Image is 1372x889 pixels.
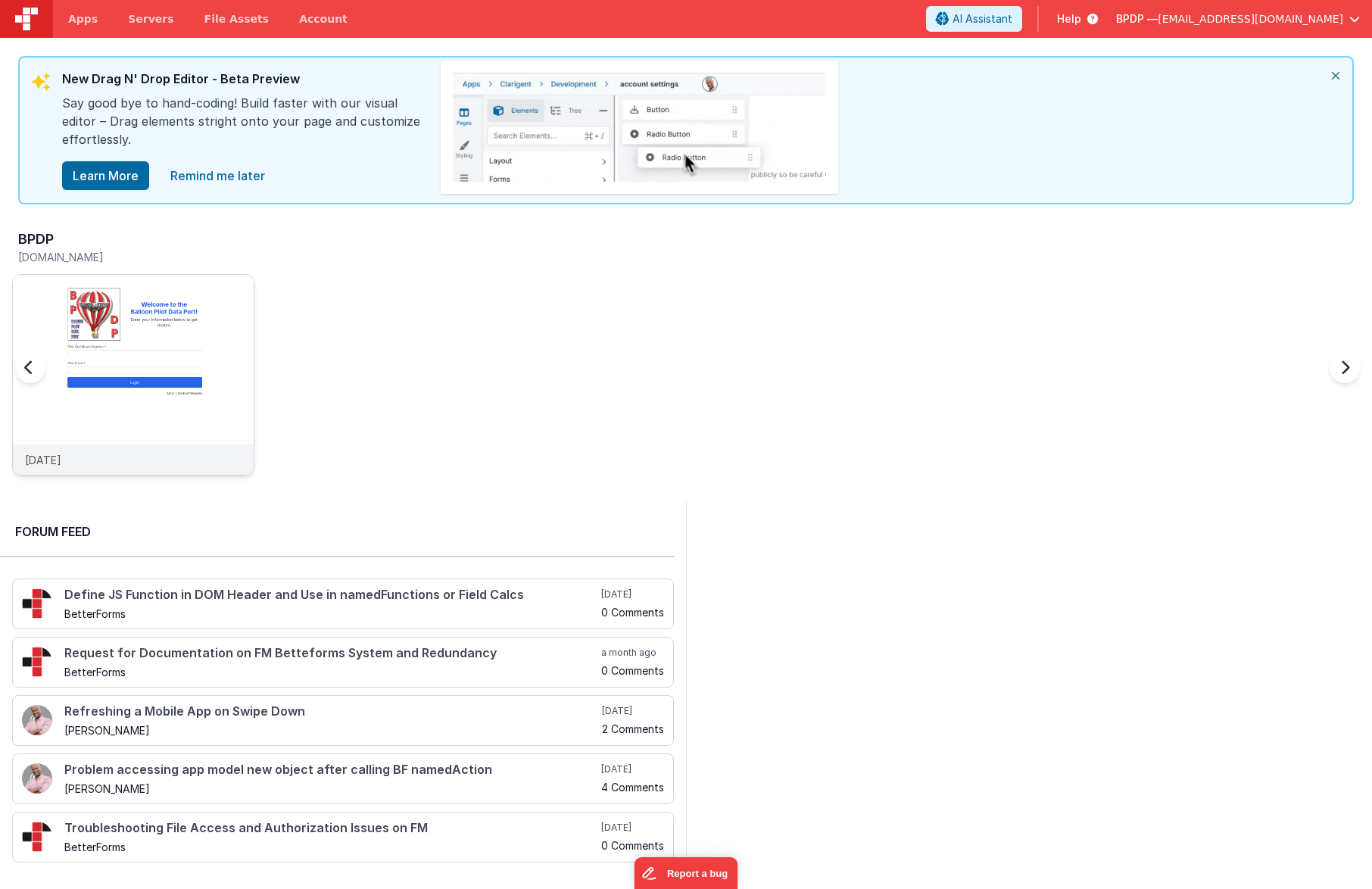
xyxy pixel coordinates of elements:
[601,647,664,659] h5: a month ago
[64,608,598,619] h5: BetterForms
[22,647,52,677] img: 295_2.png
[601,607,664,618] h5: 0 Comments
[64,763,598,777] h4: Problem accessing app model new object after calling BF namedAction
[12,637,674,688] a: Request for Documentation on FM Betteforms System and Redundancy BetterForms a month ago 0 Comments
[18,232,54,247] h3: BPDP
[64,647,598,660] h4: Request for Documentation on FM Betteforms System and Redundancy
[601,763,664,775] h5: [DATE]
[62,161,149,190] button: Learn More
[15,522,659,541] h2: Forum Feed
[22,588,52,619] img: 295_2.png
[926,6,1022,32] button: AI Assistant
[1319,58,1352,94] i: close
[602,705,664,717] h5: [DATE]
[601,840,664,851] h5: 0 Comments
[1116,11,1360,27] button: BPDP — [EMAIL_ADDRESS][DOMAIN_NAME]
[18,251,254,263] h5: [DOMAIN_NAME]
[22,822,52,852] img: 295_2.png
[602,723,664,735] h5: 2 Comments
[12,812,674,862] a: Troubleshooting File Access and Authorization Issues on FM BetterForms [DATE] 0 Comments
[22,763,52,794] img: 411_2.png
[64,783,598,794] h5: [PERSON_NAME]
[64,841,598,853] h5: BetterForms
[62,94,426,161] div: Say good bye to hand-coding! Build faster with our visual editor – Drag elements stright onto you...
[1158,11,1343,27] span: [EMAIL_ADDRESS][DOMAIN_NAME]
[953,11,1012,27] span: AI Assistant
[64,705,599,719] h4: Refreshing a Mobile App on Swipe Down
[12,753,674,804] a: Problem accessing app model new object after calling BF namedAction [PERSON_NAME] [DATE] 4 Comments
[204,11,270,27] span: File Assets
[12,579,674,629] a: Define JS Function in DOM Header and Use in namedFunctions or Field Calcs BetterForms [DATE] 0 Co...
[64,666,598,678] h5: BetterForms
[68,11,98,27] span: Apps
[62,70,426,94] div: New Drag N' Drop Editor - Beta Preview
[64,588,598,602] h4: Define JS Function in DOM Header and Use in namedFunctions or Field Calcs
[64,725,599,736] h5: [PERSON_NAME]
[601,665,664,676] h5: 0 Comments
[128,11,173,27] span: Servers
[635,857,738,889] iframe: Marker.io feedback button
[1057,11,1081,27] span: Help
[1116,11,1158,27] span: BPDP —
[64,822,598,835] h4: Troubleshooting File Access and Authorization Issues on FM
[22,705,52,735] img: 411_2.png
[601,588,664,600] h5: [DATE]
[601,781,664,793] h5: 4 Comments
[601,822,664,834] h5: [DATE]
[161,161,274,191] a: close
[12,695,674,746] a: Refreshing a Mobile App on Swipe Down [PERSON_NAME] [DATE] 2 Comments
